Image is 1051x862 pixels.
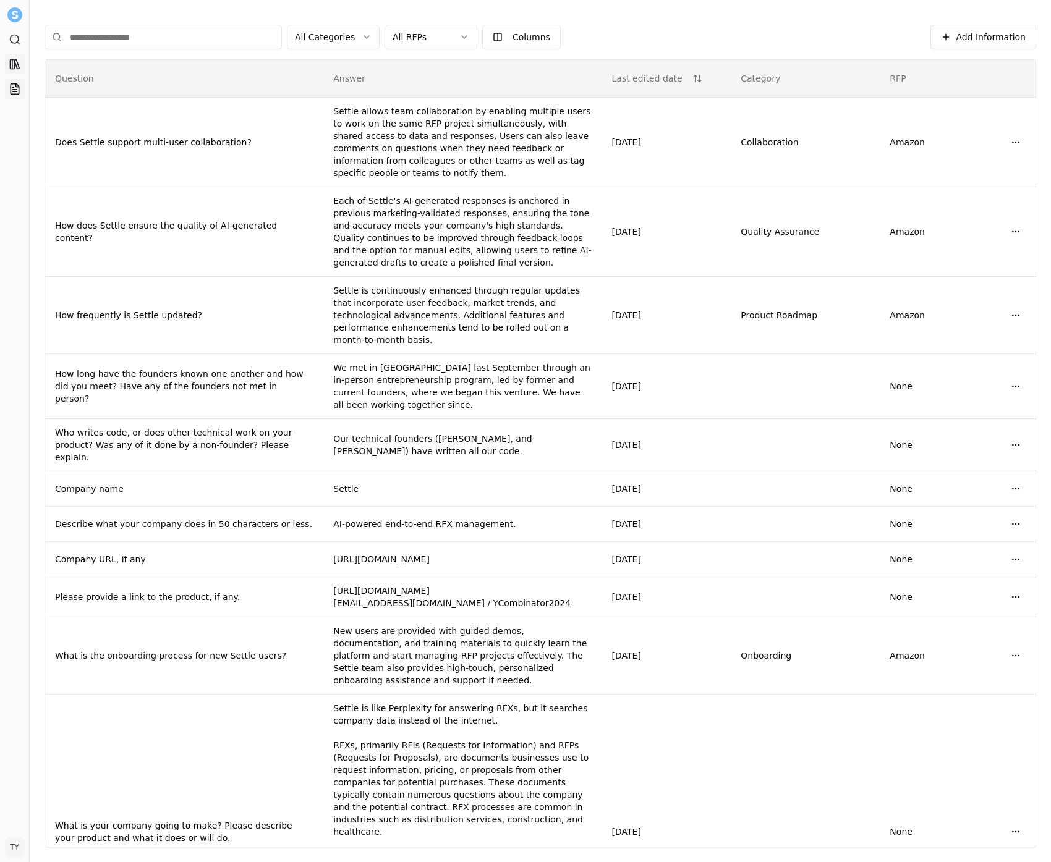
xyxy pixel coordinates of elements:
span: Each of Settle's AI-generated responses is anchored in previous marketing-validated responses, en... [333,196,591,268]
td: [DATE] [602,507,731,542]
td: Company URL, if any [45,542,323,577]
td: How does Settle ensure the quality of AI-generated content? [45,187,323,277]
button: TY [5,837,25,857]
span: We met in [GEOGRAPHIC_DATA] last September through an in-person entrepreneurship program, led by ... [333,363,590,410]
img: Settle [7,7,22,22]
td: Company name [45,471,323,507]
span: [URL][DOMAIN_NAME] [333,554,430,564]
td: Amazon [880,617,996,695]
th: RFP [880,60,996,98]
span: Our technical founders ([PERSON_NAME], and [PERSON_NAME]) have written all our code. [333,434,532,456]
td: [DATE] [602,187,731,277]
span: Add Information [956,31,1026,43]
th: Answer [323,60,602,98]
td: None [880,354,996,419]
td: [DATE] [602,542,731,577]
span: Settle [333,484,359,494]
td: [DATE] [602,471,731,507]
td: Does Settle support multi-user collaboration? [45,98,323,187]
td: [DATE] [602,577,731,617]
td: [DATE] [602,354,731,419]
td: None [880,507,996,542]
a: Search [5,30,25,49]
td: How frequently is Settle updated? [45,277,323,354]
td: None [880,577,996,617]
span: Columns [513,31,550,43]
a: Library [5,54,25,74]
td: None [880,471,996,507]
td: Amazon [880,277,996,354]
td: Describe what your company does in 50 characters or less. [45,507,323,542]
td: [DATE] [602,98,731,187]
button: Last edited date [612,67,702,90]
span: Settle allows team collaboration by enabling multiple users to work on the same RFP project simul... [333,106,590,178]
button: Settle [5,5,25,25]
td: Onboarding [731,617,880,695]
button: Columns [482,25,561,49]
td: [DATE] [602,277,731,354]
td: Amazon [880,98,996,187]
button: Add Information [930,25,1036,49]
span: [URL][DOMAIN_NAME] [EMAIL_ADDRESS][DOMAIN_NAME] / YCombinator2024 [333,586,571,608]
td: What is the onboarding process for new Settle users? [45,617,323,695]
span: Settle is continuously enhanced through regular updates that incorporate user feedback, market tr... [333,285,580,345]
td: [DATE] [602,419,731,471]
td: Collaboration [731,98,880,187]
td: None [880,419,996,471]
th: Category [731,60,880,98]
th: Question [45,60,323,98]
td: Product Roadmap [731,277,880,354]
span: AI-powered end-to-end RFX management. [333,519,516,529]
a: Projects [5,79,25,99]
span: New users are provided with guided demos, documentation, and training materials to quickly learn ... [333,626,587,685]
td: Quality Assurance [731,187,880,277]
td: Who writes code, or does other technical work on your product? Was any of it done by a non-founde... [45,419,323,471]
td: Amazon [880,187,996,277]
td: [DATE] [602,617,731,695]
td: Please provide a link to the product, if any. [45,577,323,617]
td: How long have the founders known one another and how did you meet? Have any of the founders not m... [45,354,323,419]
td: None [880,542,996,577]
